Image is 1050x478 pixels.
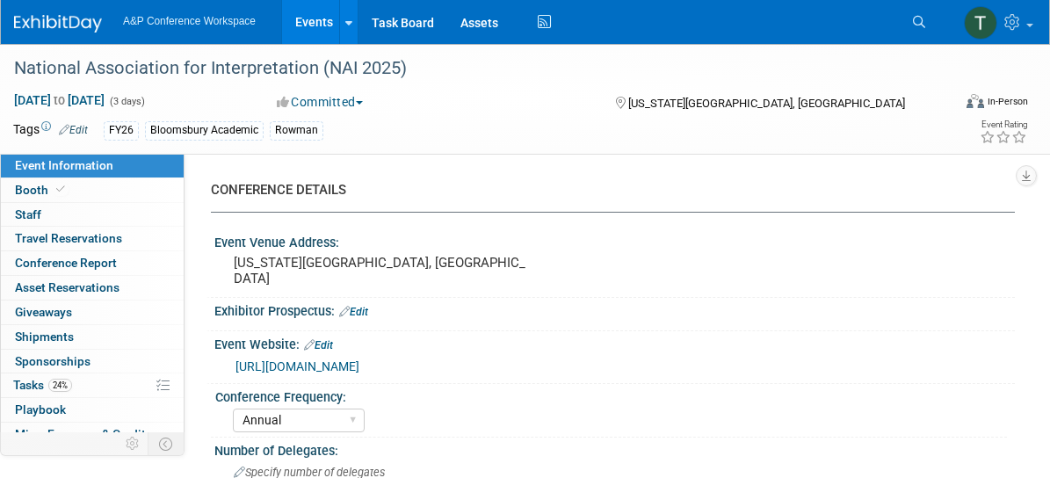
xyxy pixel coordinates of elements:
a: Playbook [1,398,184,422]
span: Sponsorships [15,354,91,368]
a: Travel Reservations [1,227,184,250]
a: Booth [1,178,184,202]
div: National Association for Interpretation (NAI 2025) [8,53,930,84]
span: Tasks [13,378,72,392]
div: CONFERENCE DETAILS [211,181,1002,199]
a: Edit [304,339,333,351]
a: Event Information [1,154,184,177]
a: Conference Report [1,251,184,275]
div: Conference Frequency: [215,384,1007,406]
span: Asset Reservations [15,280,119,294]
a: Tasks24% [1,373,184,397]
button: Committed [271,93,370,111]
div: Event Rating [980,120,1027,129]
a: Staff [1,203,184,227]
a: Edit [59,124,88,136]
span: Staff [15,207,41,221]
a: Shipments [1,325,184,349]
div: In-Person [987,95,1028,108]
span: Travel Reservations [15,231,122,245]
span: [US_STATE][GEOGRAPHIC_DATA], [GEOGRAPHIC_DATA] [628,97,905,110]
div: Exhibitor Prospectus: [214,298,1015,321]
td: Tags [13,120,88,141]
a: Asset Reservations [1,276,184,300]
a: Misc. Expenses & Credits [1,423,184,446]
span: Playbook [15,402,66,416]
a: Sponsorships [1,350,184,373]
div: Event Website: [214,331,1015,354]
span: to [51,93,68,107]
span: A&P Conference Workspace [123,15,256,27]
img: Format-Inperson.png [967,94,984,108]
div: Event Venue Address: [214,229,1015,251]
span: (3 days) [108,96,145,107]
a: Giveaways [1,301,184,324]
img: Taylor Thompson [964,6,997,40]
a: [URL][DOMAIN_NAME] [235,359,359,373]
img: ExhibitDay [14,15,102,33]
div: Bloomsbury Academic [145,121,264,140]
span: [DATE] [DATE] [13,92,105,108]
div: FY26 [104,121,139,140]
span: Misc. Expenses & Credits [15,427,152,441]
div: Event Format [870,91,1028,118]
div: Number of Delegates: [214,438,1015,460]
a: Edit [339,306,368,318]
i: Booth reservation complete [56,185,65,194]
span: Giveaways [15,305,72,319]
span: 24% [48,379,72,392]
td: Personalize Event Tab Strip [118,432,148,455]
span: Conference Report [15,256,117,270]
span: Booth [15,183,69,197]
td: Toggle Event Tabs [148,432,185,455]
span: Shipments [15,330,74,344]
pre: [US_STATE][GEOGRAPHIC_DATA], [GEOGRAPHIC_DATA] [234,255,529,286]
div: Rowman [270,121,323,140]
span: Event Information [15,158,113,172]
